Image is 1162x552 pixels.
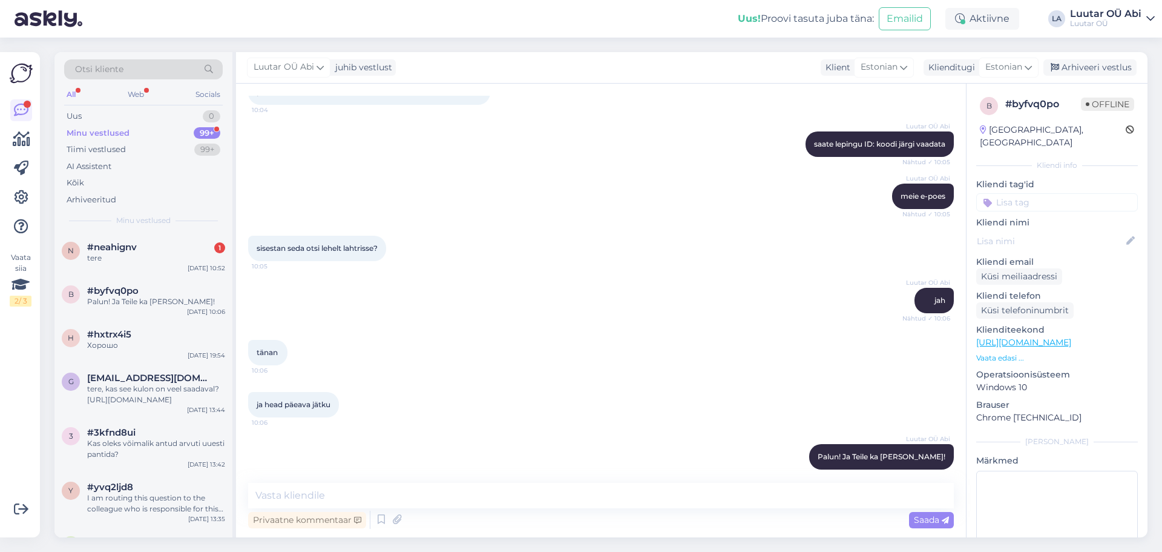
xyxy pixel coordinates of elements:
a: Luutar OÜ AbiLuutar OÜ [1070,9,1155,28]
div: I am routing this question to the colleague who is responsible for this topic. The reply might ta... [87,493,225,514]
span: g [68,377,74,386]
span: b [68,290,74,299]
p: Operatsioonisüsteem [976,368,1138,381]
div: Proovi tasuta juba täna: [738,12,874,26]
a: [URL][DOMAIN_NAME] [976,337,1071,348]
div: 2 / 3 [10,296,31,307]
span: Saada [914,514,949,525]
div: Arhiveeri vestlus [1043,59,1137,76]
div: [GEOGRAPHIC_DATA], [GEOGRAPHIC_DATA] [980,124,1126,149]
div: [DATE] 10:52 [188,264,225,273]
span: #5oqbaz9h [87,536,139,547]
p: Vaata edasi ... [976,353,1138,364]
span: 10:06 [252,366,297,375]
span: 10:06 [905,470,950,479]
div: Kliendi info [976,160,1138,171]
div: Klienditugi [924,61,975,74]
p: Kliendi email [976,256,1138,268]
div: # byfvq0po [1005,97,1081,111]
div: Aktiivne [945,8,1019,30]
span: #hxtrx4i5 [87,329,131,340]
span: 10:04 [252,105,297,115]
span: #yvq2ljd8 [87,482,133,493]
span: n [68,246,74,255]
div: Хорошо [87,340,225,351]
div: Privaatne kommentaar [248,512,366,528]
div: juhib vestlust [330,61,392,74]
span: 3 [69,431,73,441]
div: LA [1048,10,1065,27]
p: Kliendi nimi [976,216,1138,229]
p: Märkmed [976,454,1138,467]
span: Minu vestlused [116,215,171,226]
span: h [68,333,74,342]
span: Palun! Ja Teile ka [PERSON_NAME]! [818,452,945,461]
span: Otsi kliente [75,63,123,76]
span: Nähtud ✓ 10:05 [902,210,950,219]
span: tänan [257,348,278,357]
div: Uus [67,110,82,122]
img: Askly Logo [10,62,33,85]
div: Web [125,87,146,102]
span: Luutar OÜ Abi [905,278,950,287]
div: All [64,87,78,102]
div: Tiimi vestlused [67,144,126,156]
p: Chrome [TECHNICAL_ID] [976,411,1138,424]
div: [DATE] 13:35 [188,514,225,524]
input: Lisa tag [976,193,1138,211]
span: jah [934,296,945,305]
span: y [68,486,73,495]
span: Nähtud ✓ 10:06 [902,314,950,323]
span: b [986,101,992,110]
div: [PERSON_NAME] [976,436,1138,447]
button: Emailid [879,7,931,30]
div: [DATE] 19:54 [188,351,225,360]
div: tere, kas see kulon on veel saadaval? [URL][DOMAIN_NAME] [87,384,225,405]
span: Estonian [861,61,898,74]
div: 1 [214,242,225,253]
p: Kliendi tag'id [976,178,1138,191]
div: Kas oleks võimalik antud arvuti uuesti pantida? [87,438,225,460]
span: Offline [1081,98,1134,111]
div: 0 [203,110,220,122]
div: Kõik [67,177,84,189]
div: 99+ [194,127,220,139]
span: Luutar OÜ Abi [254,61,314,74]
div: Luutar OÜ Abi [1070,9,1141,19]
div: [DATE] 10:06 [187,307,225,316]
span: 10:05 [252,262,297,271]
div: Minu vestlused [67,127,130,139]
div: Palun! Ja Teile ka [PERSON_NAME]! [87,296,225,307]
span: #3kfnd8ui [87,427,136,438]
span: saate lepingu ID: koodi järgi vaadata [814,139,945,148]
div: Arhiveeritud [67,194,116,206]
div: Küsi telefoninumbrit [976,302,1074,319]
p: Windows 10 [976,381,1138,394]
p: Klienditeekond [976,324,1138,336]
span: grete.vendel@gmail.com [87,373,213,384]
p: Brauser [976,399,1138,411]
span: Luutar OÜ Abi [905,174,950,183]
div: Klient [821,61,850,74]
div: 99+ [194,144,220,156]
span: Luutar OÜ Abi [905,434,950,444]
div: [DATE] 13:44 [187,405,225,414]
input: Lisa nimi [977,234,1124,248]
div: tere [87,253,225,264]
div: Luutar OÜ [1070,19,1141,28]
div: Socials [193,87,223,102]
span: ja head päeava jätku [257,400,330,409]
span: #neahignv [87,242,137,253]
span: #byfvq0po [87,285,139,296]
span: Luutar OÜ Abi [905,122,950,131]
div: Vaata siia [10,252,31,307]
div: [DATE] 13:42 [188,460,225,469]
p: Kliendi telefon [976,290,1138,302]
b: Uus! [738,13,761,24]
span: 10:06 [252,418,297,427]
span: Estonian [985,61,1022,74]
div: Küsi meiliaadressi [976,268,1062,285]
span: Nähtud ✓ 10:05 [902,158,950,167]
span: meie e-poes [901,191,945,201]
span: sisestan seda otsi lehelt lahtrisse? [257,244,378,253]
